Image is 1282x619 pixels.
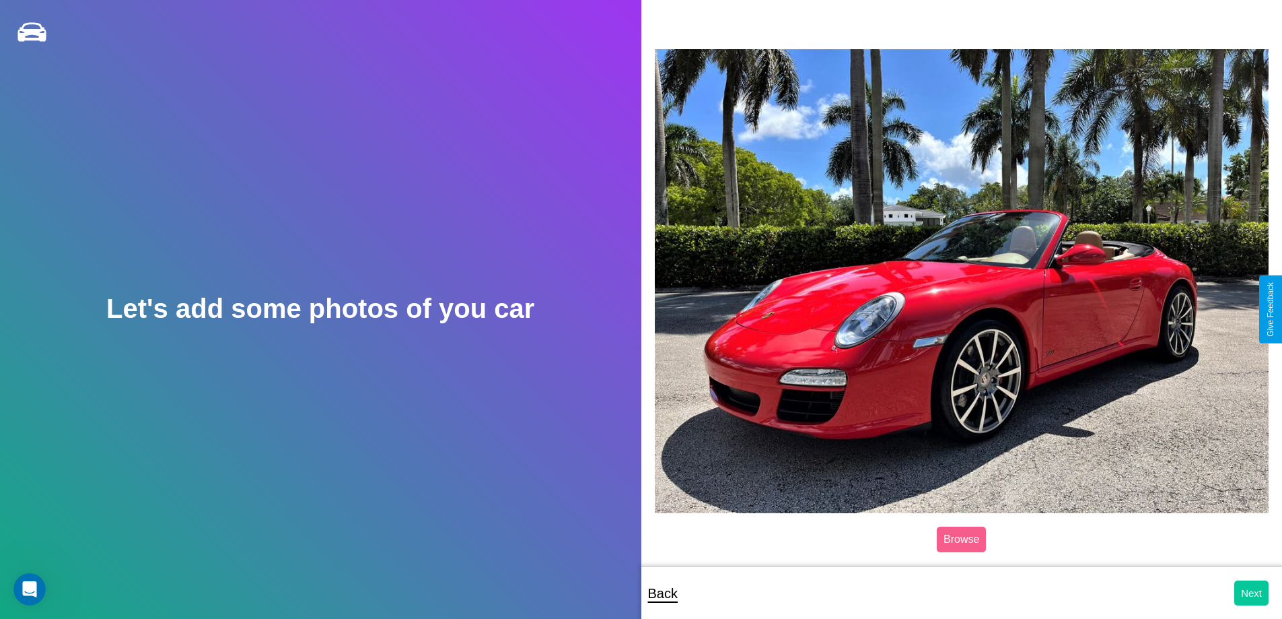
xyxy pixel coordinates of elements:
[655,49,1269,513] img: posted
[1266,282,1275,337] div: Give Feedback
[13,573,46,606] iframe: Intercom live chat
[1234,581,1269,606] button: Next
[648,581,678,606] p: Back
[106,294,534,324] h2: Let's add some photos of you car
[937,527,986,552] label: Browse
